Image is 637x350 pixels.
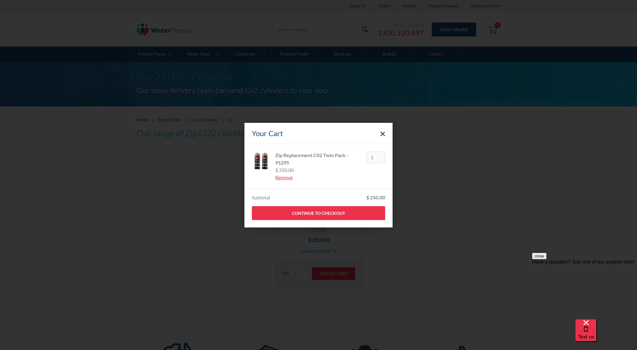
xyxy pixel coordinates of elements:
a: Close cart [380,131,385,136]
a: Remove item from cart [275,174,362,181]
div: Your Cart [252,128,283,139]
iframe: podium webchat widget bubble [575,319,637,350]
div: Remove [275,174,362,181]
a: Continue to Checkout [252,206,385,220]
iframe: podium webchat widget prompt [532,253,637,327]
div: Zip Replacement C02 Twin Pack - 91295 [275,152,362,166]
div: $ 250.00 [275,166,362,174]
div: Subtotal [252,194,270,201]
div: $ 250.00 [366,194,385,201]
